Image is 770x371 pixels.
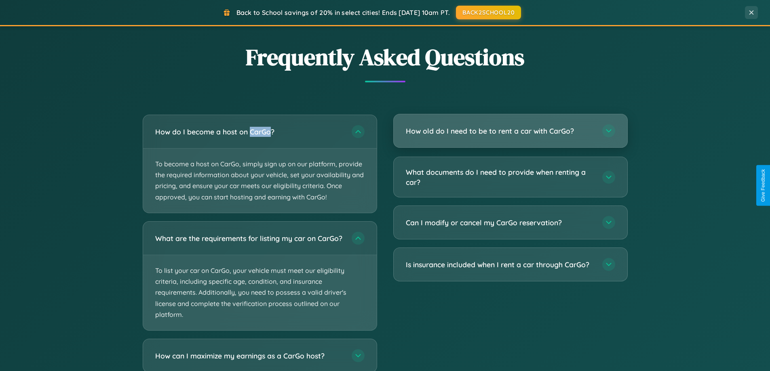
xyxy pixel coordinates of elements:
[155,233,344,243] h3: What are the requirements for listing my car on CarGo?
[406,218,594,228] h3: Can I modify or cancel my CarGo reservation?
[236,8,450,17] span: Back to School savings of 20% in select cities! Ends [DATE] 10am PT.
[406,126,594,136] h3: How old do I need to be to rent a car with CarGo?
[406,260,594,270] h3: Is insurance included when I rent a car through CarGo?
[143,255,377,330] p: To list your car on CarGo, your vehicle must meet our eligibility criteria, including specific ag...
[406,167,594,187] h3: What documents do I need to provide when renting a car?
[760,169,766,202] div: Give Feedback
[456,6,521,19] button: BACK2SCHOOL20
[143,149,377,213] p: To become a host on CarGo, simply sign up on our platform, provide the required information about...
[155,350,344,361] h3: How can I maximize my earnings as a CarGo host?
[143,42,628,73] h2: Frequently Asked Questions
[155,127,344,137] h3: How do I become a host on CarGo?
